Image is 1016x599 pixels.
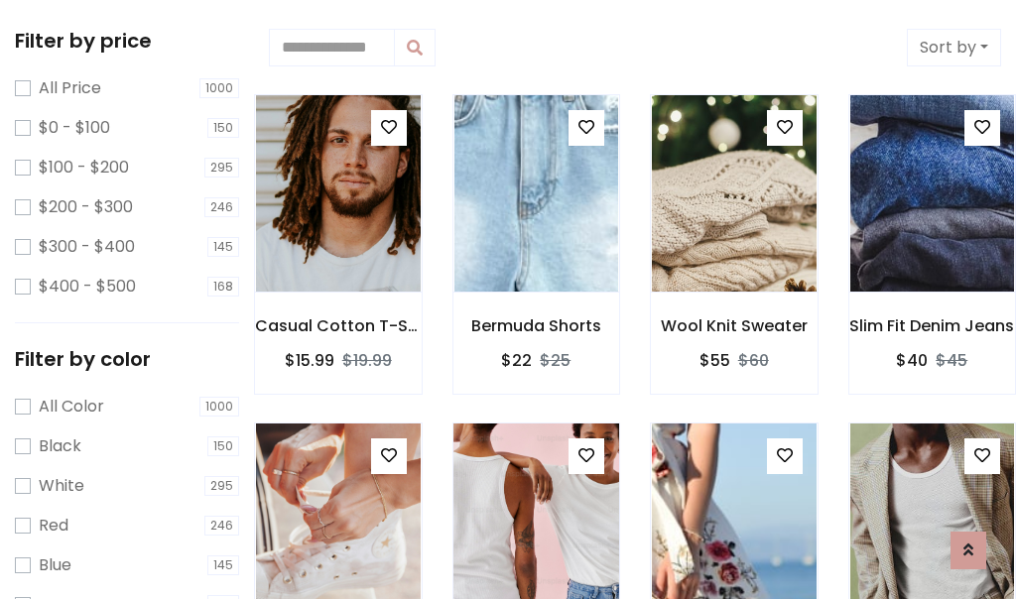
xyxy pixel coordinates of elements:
[39,195,133,219] label: $200 - $300
[39,434,81,458] label: Black
[738,349,769,372] del: $60
[207,436,239,456] span: 150
[39,275,136,299] label: $400 - $500
[15,29,239,53] h5: Filter by price
[204,197,239,217] span: 246
[204,476,239,496] span: 295
[453,316,620,335] h6: Bermuda Shorts
[39,156,129,180] label: $100 - $200
[207,237,239,257] span: 145
[699,351,730,370] h6: $55
[39,553,71,577] label: Blue
[540,349,571,372] del: $25
[342,349,392,372] del: $19.99
[896,351,928,370] h6: $40
[207,277,239,297] span: 168
[936,349,967,372] del: $45
[199,78,239,98] span: 1000
[255,316,422,335] h6: Casual Cotton T-Shirt
[15,347,239,371] h5: Filter by color
[39,395,104,419] label: All Color
[39,116,110,140] label: $0 - $100
[207,118,239,138] span: 150
[39,474,84,498] label: White
[204,158,239,178] span: 295
[199,397,239,417] span: 1000
[207,555,239,575] span: 145
[651,316,818,335] h6: Wool Knit Sweater
[285,351,334,370] h6: $15.99
[39,235,135,259] label: $300 - $400
[501,351,532,370] h6: $22
[907,29,1001,66] button: Sort by
[39,514,68,538] label: Red
[204,516,239,536] span: 246
[39,76,101,100] label: All Price
[849,316,1016,335] h6: Slim Fit Denim Jeans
